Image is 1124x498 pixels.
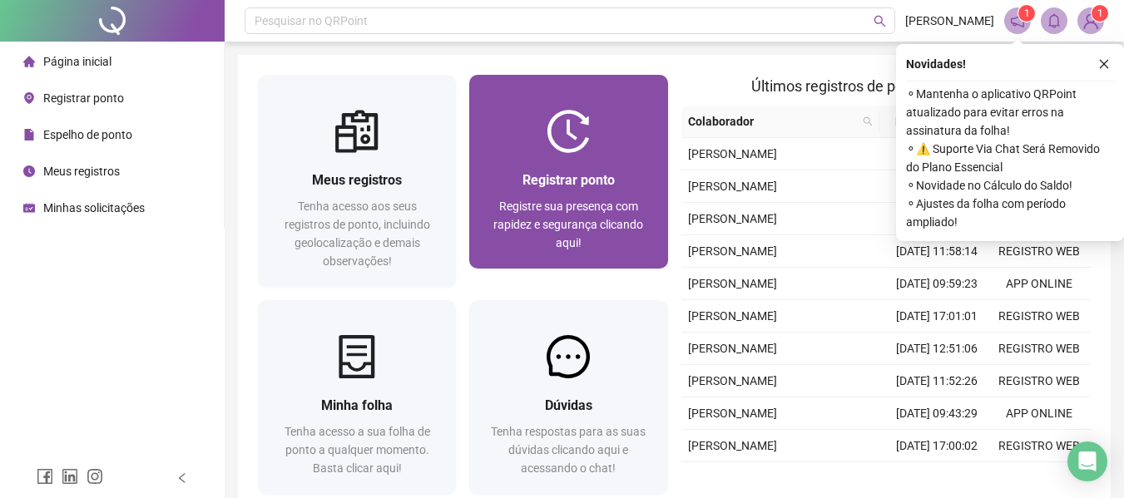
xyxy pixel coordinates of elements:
[1067,441,1107,481] div: Open Intercom Messenger
[688,244,777,258] span: [PERSON_NAME]
[545,397,592,413] span: Dúvidas
[874,15,886,27] span: search
[886,300,988,333] td: [DATE] 17:01:01
[988,397,1091,430] td: APP ONLINE
[23,129,35,141] span: file
[491,425,646,475] span: Tenha respostas para as suas dúvidas clicando aqui e acessando o chat!
[1010,13,1025,28] span: notification
[23,92,35,104] span: environment
[1092,5,1108,22] sup: Atualize o seu contato no menu Meus Dados
[43,201,145,214] span: Minhas solicitações
[906,176,1114,195] span: ⚬ Novidade no Cálculo do Saldo!
[321,397,393,413] span: Minha folha
[886,170,988,203] td: [DATE] 17:00:02
[906,195,1114,231] span: ⚬ Ajustes da folha com período ampliado!
[879,106,978,138] th: Data/Hora
[886,430,988,462] td: [DATE] 17:00:02
[43,128,132,141] span: Espelho de ponto
[1024,7,1030,19] span: 1
[688,374,777,387] span: [PERSON_NAME]
[859,109,876,134] span: search
[886,333,988,365] td: [DATE] 12:51:06
[1098,58,1110,70] span: close
[988,268,1091,300] td: APP ONLINE
[688,147,777,160] span: [PERSON_NAME]
[87,468,103,485] span: instagram
[688,277,777,290] span: [PERSON_NAME]
[312,172,402,188] span: Meus registros
[258,75,456,287] a: Meus registrosTenha acesso aos seus registros de ponto, incluindo geolocalização e demais observa...
[1047,13,1062,28] span: bell
[886,365,988,397] td: [DATE] 11:52:26
[886,235,988,268] td: [DATE] 11:58:14
[688,439,777,452] span: [PERSON_NAME]
[988,462,1091,495] td: REGISTRO WEB
[493,200,643,249] span: Registre sua presença com rapidez e segurança clicando aqui!
[23,202,35,214] span: schedule
[886,397,988,430] td: [DATE] 09:43:29
[522,172,615,188] span: Registrar ponto
[37,468,53,485] span: facebook
[886,462,988,495] td: [DATE] 13:00:01
[688,407,777,420] span: [PERSON_NAME]
[176,472,188,484] span: left
[863,116,873,126] span: search
[23,56,35,67] span: home
[906,85,1114,140] span: ⚬ Mantenha o aplicativo QRPoint atualizado para evitar erros na assinatura da folha!
[886,138,988,170] td: [DATE] 10:08:58
[688,309,777,323] span: [PERSON_NAME]
[43,165,120,178] span: Meus registros
[886,112,958,131] span: Data/Hora
[1078,8,1103,33] img: 86236
[258,300,456,494] a: Minha folhaTenha acesso a sua folha de ponto a qualquer momento. Basta clicar aqui!
[285,425,430,475] span: Tenha acesso a sua folha de ponto a qualquer momento. Basta clicar aqui!
[751,77,1020,95] span: Últimos registros de ponto sincronizados
[988,430,1091,462] td: REGISTRO WEB
[906,140,1114,176] span: ⚬ ⚠️ Suporte Via Chat Será Removido do Plano Essencial
[43,91,124,105] span: Registrar ponto
[688,180,777,193] span: [PERSON_NAME]
[988,365,1091,397] td: REGISTRO WEB
[1097,7,1103,19] span: 1
[62,468,78,485] span: linkedin
[988,333,1091,365] td: REGISTRO WEB
[905,12,994,30] span: [PERSON_NAME]
[1018,5,1035,22] sup: 1
[886,268,988,300] td: [DATE] 09:59:23
[688,342,777,355] span: [PERSON_NAME]
[469,75,667,269] a: Registrar pontoRegistre sua presença com rapidez e segurança clicando aqui!
[886,203,988,235] td: [DATE] 12:58:03
[906,55,966,73] span: Novidades !
[688,112,857,131] span: Colaborador
[988,235,1091,268] td: REGISTRO WEB
[688,212,777,225] span: [PERSON_NAME]
[23,165,35,177] span: clock-circle
[469,300,667,494] a: DúvidasTenha respostas para as suas dúvidas clicando aqui e acessando o chat!
[988,300,1091,333] td: REGISTRO WEB
[43,55,111,68] span: Página inicial
[285,200,430,268] span: Tenha acesso aos seus registros de ponto, incluindo geolocalização e demais observações!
